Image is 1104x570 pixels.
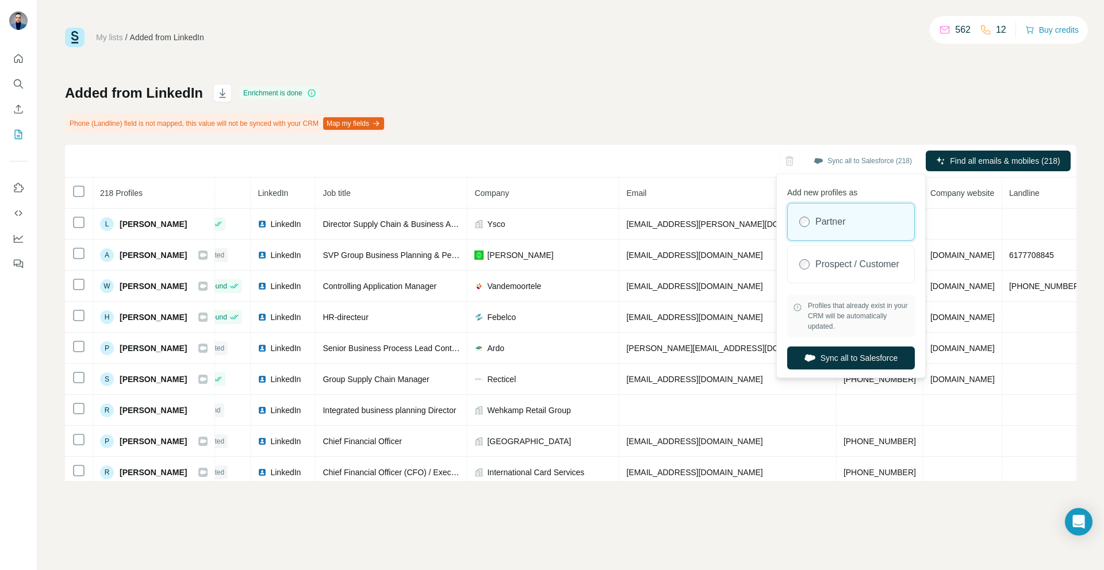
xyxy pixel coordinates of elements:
img: LinkedIn logo [258,219,267,229]
img: company-logo [474,313,484,322]
img: LinkedIn logo [258,251,267,260]
span: [EMAIL_ADDRESS][DOMAIN_NAME] [626,468,762,477]
span: [PERSON_NAME] [120,405,187,416]
div: R [100,403,114,417]
span: Chief Financial Officer [323,437,401,446]
div: L [100,217,114,231]
button: Quick start [9,48,28,69]
span: Integrated business planning Director [323,406,456,415]
div: R [100,465,114,479]
img: LinkedIn logo [258,406,267,415]
span: [EMAIL_ADDRESS][DOMAIN_NAME] [626,282,762,291]
span: [DOMAIN_NAME] [930,375,995,384]
img: company-logo [474,282,484,291]
span: SVP Group Business Planning & Performance [323,251,488,260]
img: LinkedIn logo [258,468,267,477]
span: [EMAIL_ADDRESS][DOMAIN_NAME] [626,375,762,384]
span: Group Supply Chain Manager [323,375,429,384]
button: Sync all to Salesforce [787,346,915,369]
button: My lists [9,124,28,145]
button: Map my fields [323,117,384,130]
span: [PERSON_NAME] [120,342,187,354]
a: My lists [96,33,123,42]
img: LinkedIn logo [258,313,267,322]
p: Add new profiles as [787,182,915,198]
span: 6177708845 [1009,251,1054,260]
p: 562 [955,23,971,37]
div: H [100,310,114,324]
h1: Added from LinkedIn [65,84,203,102]
button: Enrich CSV [9,99,28,120]
span: [PERSON_NAME] [120,280,187,292]
div: S [100,372,114,386]
span: [PHONE_NUMBER] [844,468,916,477]
span: Febelco [487,311,516,323]
span: [PERSON_NAME] [120,373,187,385]
span: [DOMAIN_NAME] [930,282,995,291]
span: LinkedIn [270,280,301,292]
button: Dashboard [9,228,28,249]
img: company-logo [474,344,484,353]
span: Vandemoortele [487,280,541,292]
span: [DOMAIN_NAME] [930,251,995,260]
p: 12 [996,23,1006,37]
span: Profiles that already exist in your CRM will be automatically updated. [808,301,909,332]
button: Use Surfe on LinkedIn [9,178,28,198]
span: LinkedIn [258,188,288,198]
span: [PERSON_NAME] [120,311,187,323]
span: [PERSON_NAME] [120,218,187,230]
span: [DOMAIN_NAME] [930,313,995,322]
span: 218 Profiles [100,188,143,198]
span: LinkedIn [270,467,301,478]
span: [DOMAIN_NAME] [930,344,995,353]
span: [PHONE_NUMBER] [844,437,916,446]
div: P [100,434,114,448]
span: Company [474,188,509,198]
span: HR-directeur [323,313,368,322]
span: [PERSON_NAME] [120,436,187,447]
div: A [100,248,114,262]
span: Email [626,188,646,198]
span: Wehkamp Retail Group [487,405,570,416]
button: Use Surfe API [9,203,28,224]
button: Find all emails & mobiles (218) [926,151,1071,171]
span: [PERSON_NAME][EMAIL_ADDRESS][DOMAIN_NAME] [626,344,829,353]
span: Find all emails & mobiles (218) [950,155,1060,167]
span: [EMAIL_ADDRESS][DOMAIN_NAME] [626,437,762,446]
span: Controlling Application Manager [323,282,436,291]
button: Sync all to Salesforce (218) [806,152,920,170]
span: Chief Financial Officer (CFO) / Executive Director ICS [323,468,514,477]
img: LinkedIn logo [258,437,267,446]
img: LinkedIn logo [258,375,267,384]
span: LinkedIn [270,249,301,261]
label: Partner [815,215,845,229]
img: Avatar [9,11,28,30]
button: Feedback [9,253,28,274]
span: Ardo [487,342,504,354]
span: [GEOGRAPHIC_DATA] [487,436,571,447]
img: Surfe Logo [65,28,85,47]
span: [PERSON_NAME] [120,467,187,478]
span: [PHONE_NUMBER] [1009,282,1082,291]
button: Search [9,74,28,94]
span: Senior Business Process Lead Controlling [323,344,473,353]
span: LinkedIn [270,311,301,323]
span: [EMAIL_ADDRESS][DOMAIN_NAME] [626,313,762,322]
img: LinkedIn logo [258,344,267,353]
span: Director Supply Chain & Business Analyse [323,219,474,229]
label: Prospect / Customer [815,257,899,271]
div: Enrichment is done [240,86,320,100]
img: company-logo [474,375,484,384]
div: P [100,341,114,355]
span: [PERSON_NAME] [487,249,553,261]
span: LinkedIn [270,405,301,416]
span: [PERSON_NAME] [120,249,187,261]
span: Company website [930,188,994,198]
span: LinkedIn [270,373,301,385]
span: International Card Services [487,467,584,478]
span: [PHONE_NUMBER] [844,375,916,384]
span: LinkedIn [270,436,301,447]
div: W [100,279,114,293]
span: LinkedIn [270,342,301,354]
span: [EMAIL_ADDRESS][DOMAIN_NAME] [626,251,762,260]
